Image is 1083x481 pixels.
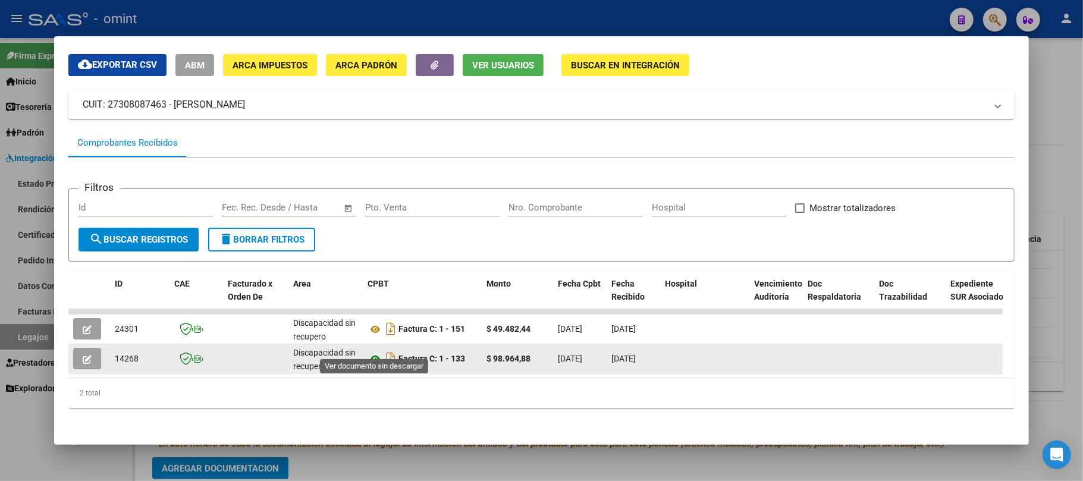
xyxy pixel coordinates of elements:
[486,354,530,363] strong: $ 98.964,88
[169,271,223,323] datatable-header-cell: CAE
[115,354,139,363] span: 14268
[281,202,338,213] input: Fecha fin
[293,348,356,371] span: Discapacidad sin recupero
[293,318,356,341] span: Discapacidad sin recupero
[808,279,861,302] span: Doc Respaldatoria
[174,279,190,288] span: CAE
[342,202,356,215] button: Open calendar
[293,279,311,288] span: Area
[754,279,802,302] span: Vencimiento Auditoría
[558,279,601,288] span: Fecha Cpbt
[228,279,272,302] span: Facturado x Orden De
[611,324,636,334] span: [DATE]
[185,60,205,71] span: ABM
[463,54,544,76] button: Ver Usuarios
[222,202,270,213] input: Fecha inicio
[208,228,315,251] button: Borrar Filtros
[553,271,607,323] datatable-header-cell: Fecha Cpbt
[398,354,465,364] strong: Factura C: 1 - 133
[874,271,946,323] datatable-header-cell: Doc Trazabilidad
[115,279,123,288] span: ID
[288,271,363,323] datatable-header-cell: Area
[558,324,582,334] span: [DATE]
[383,349,398,368] i: Descargar documento
[749,271,803,323] datatable-header-cell: Vencimiento Auditoría
[68,378,1015,408] div: 2 total
[368,279,389,288] span: CPBT
[79,180,120,195] h3: Filtros
[77,136,178,150] div: Comprobantes Recibidos
[611,354,636,363] span: [DATE]
[472,60,534,71] span: Ver Usuarios
[561,54,689,76] button: Buscar en Integración
[219,232,233,246] mat-icon: delete
[89,234,188,245] span: Buscar Registros
[946,271,1011,323] datatable-header-cell: Expediente SUR Asociado
[607,271,660,323] datatable-header-cell: Fecha Recibido
[803,271,874,323] datatable-header-cell: Doc Respaldatoria
[175,54,214,76] button: ABM
[110,271,169,323] datatable-header-cell: ID
[660,271,749,323] datatable-header-cell: Hospital
[571,60,680,71] span: Buscar en Integración
[233,60,307,71] span: ARCA Impuestos
[326,54,407,76] button: ARCA Padrón
[83,98,986,112] mat-panel-title: CUIT: 27308087463 - [PERSON_NAME]
[1043,441,1071,469] div: Open Intercom Messenger
[79,228,199,251] button: Buscar Registros
[363,271,482,323] datatable-header-cell: CPBT
[78,59,157,70] span: Exportar CSV
[115,324,139,334] span: 24301
[558,354,582,363] span: [DATE]
[68,54,167,76] button: Exportar CSV
[879,279,927,302] span: Doc Trazabilidad
[611,279,645,302] span: Fecha Recibido
[78,57,92,71] mat-icon: cloud_download
[68,90,1015,119] mat-expansion-panel-header: CUIT: 27308087463 - [PERSON_NAME]
[223,54,317,76] button: ARCA Impuestos
[89,232,103,246] mat-icon: search
[665,279,697,288] span: Hospital
[398,325,465,334] strong: Factura C: 1 - 151
[223,271,288,323] datatable-header-cell: Facturado x Orden De
[809,201,896,215] span: Mostrar totalizadores
[383,319,398,338] i: Descargar documento
[950,279,1003,302] span: Expediente SUR Asociado
[335,60,397,71] span: ARCA Padrón
[486,324,530,334] strong: $ 49.482,44
[486,279,511,288] span: Monto
[482,271,553,323] datatable-header-cell: Monto
[219,234,305,245] span: Borrar Filtros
